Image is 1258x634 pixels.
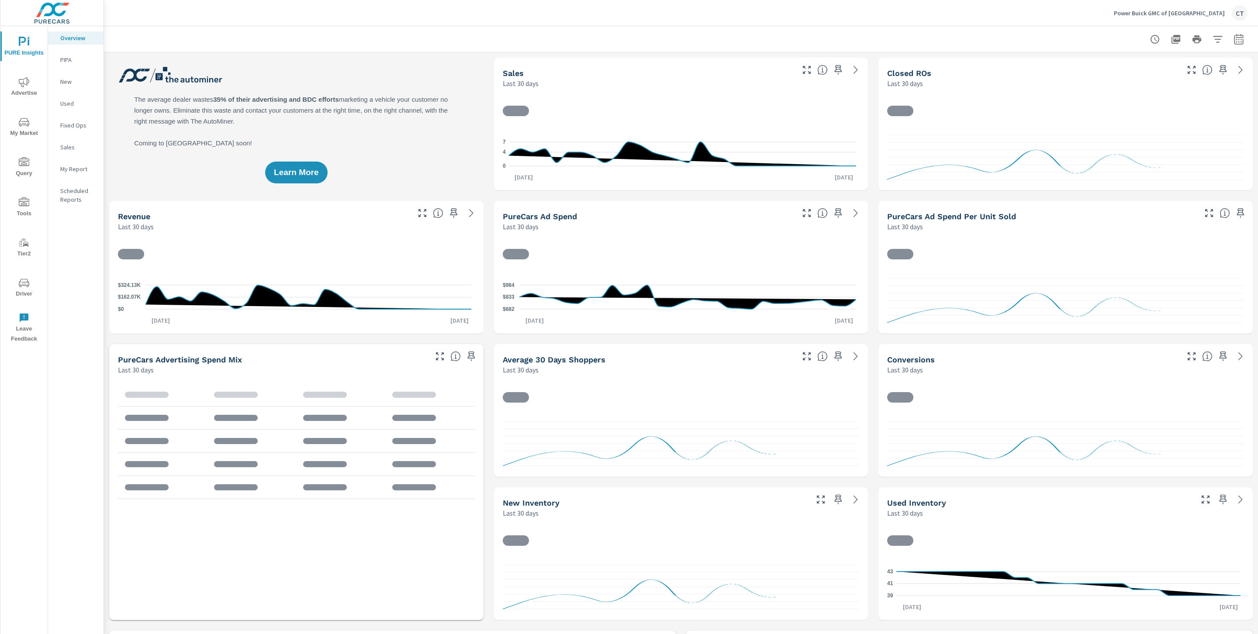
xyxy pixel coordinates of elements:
p: [DATE] [829,316,859,325]
h5: PureCars Ad Spend Per Unit Sold [887,212,1016,221]
text: 0 [503,163,506,169]
button: Make Fullscreen [1185,63,1199,77]
span: Save this to your personalized report [464,349,478,363]
span: A rolling 30 day total of daily Shoppers on the dealership website, averaged over the selected da... [817,351,828,362]
span: Save this to your personalized report [831,493,845,507]
button: Make Fullscreen [1202,206,1216,220]
div: PIPA [48,53,104,66]
p: My Report [60,165,97,173]
span: Driver [3,278,45,299]
div: nav menu [0,26,48,348]
span: Total cost of media for all PureCars channels for the selected dealership group over the selected... [817,208,828,218]
p: Fixed Ops [60,121,97,130]
h5: New Inventory [503,498,560,507]
text: $324.13K [118,282,141,288]
button: Learn More [265,162,327,183]
div: My Report [48,162,104,176]
span: This table looks at how you compare to the amount of budget you spend per channel as opposed to y... [450,351,461,362]
span: Save this to your personalized report [831,206,845,220]
span: Query [3,157,45,179]
button: Make Fullscreen [433,349,447,363]
h5: PureCars Advertising Spend Mix [118,355,242,364]
text: 39 [887,593,893,599]
text: $682 [503,306,515,312]
button: Print Report [1188,31,1206,48]
p: [DATE] [145,316,176,325]
p: Last 30 days [887,508,923,518]
a: See more details in report [849,493,863,507]
h5: Conversions [887,355,935,364]
a: See more details in report [849,63,863,77]
p: Last 30 days [503,508,539,518]
span: My Market [3,117,45,138]
span: Leave Feedback [3,313,45,344]
span: Save this to your personalized report [831,349,845,363]
p: PIPA [60,55,97,64]
text: $162.07K [118,294,141,300]
button: "Export Report to PDF" [1167,31,1185,48]
button: Make Fullscreen [800,63,814,77]
span: Learn More [274,169,318,176]
button: Apply Filters [1209,31,1227,48]
h5: Revenue [118,212,150,221]
div: Used [48,97,104,110]
text: $833 [503,294,515,300]
span: Save this to your personalized report [1216,493,1230,507]
a: See more details in report [849,349,863,363]
p: Scheduled Reports [60,186,97,204]
p: Sales [60,143,97,152]
span: Save this to your personalized report [1216,349,1230,363]
p: Last 30 days [887,78,923,89]
text: $0 [118,306,124,312]
text: $984 [503,282,515,288]
p: Overview [60,34,97,42]
p: Power Buick GMC of [GEOGRAPHIC_DATA] [1114,9,1225,17]
p: Last 30 days [118,365,154,375]
button: Select Date Range [1230,31,1248,48]
p: New [60,77,97,86]
text: 4 [503,149,506,155]
h5: PureCars Ad Spend [503,212,577,221]
span: Number of vehicles sold by the dealership over the selected date range. [Source: This data is sou... [817,65,828,75]
button: Make Fullscreen [1199,493,1213,507]
span: Total sales revenue over the selected date range. [Source: This data is sourced from the dealer’s... [433,208,443,218]
a: See more details in report [1234,349,1248,363]
div: Scheduled Reports [48,184,104,206]
button: Make Fullscreen [1185,349,1199,363]
h5: Sales [503,69,524,78]
a: See more details in report [1234,493,1248,507]
text: 43 [887,569,893,575]
span: Advertise [3,77,45,98]
span: Save this to your personalized report [831,63,845,77]
span: Save this to your personalized report [447,206,461,220]
span: Tools [3,197,45,219]
span: Number of Repair Orders Closed by the selected dealership group over the selected time range. [So... [1202,65,1213,75]
button: Make Fullscreen [800,349,814,363]
button: Make Fullscreen [800,206,814,220]
p: Last 30 days [118,221,154,232]
text: 7 [503,139,506,145]
div: Sales [48,141,104,154]
button: Make Fullscreen [415,206,429,220]
text: 41 [887,581,893,587]
a: See more details in report [464,206,478,220]
span: Average cost of advertising per each vehicle sold at the dealer over the selected date range. The... [1220,208,1230,218]
h5: Average 30 Days Shoppers [503,355,605,364]
div: New [48,75,104,88]
p: Last 30 days [503,221,539,232]
p: Used [60,99,97,108]
button: Make Fullscreen [814,493,828,507]
div: Fixed Ops [48,119,104,132]
p: [DATE] [1213,603,1244,611]
span: Tier2 [3,238,45,259]
a: See more details in report [1234,63,1248,77]
p: [DATE] [508,173,539,182]
h5: Used Inventory [887,498,946,507]
p: [DATE] [519,316,550,325]
p: Last 30 days [887,221,923,232]
p: Last 30 days [503,365,539,375]
div: Overview [48,31,104,45]
span: Save this to your personalized report [1234,206,1248,220]
div: CT [1232,5,1248,21]
a: See more details in report [849,206,863,220]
